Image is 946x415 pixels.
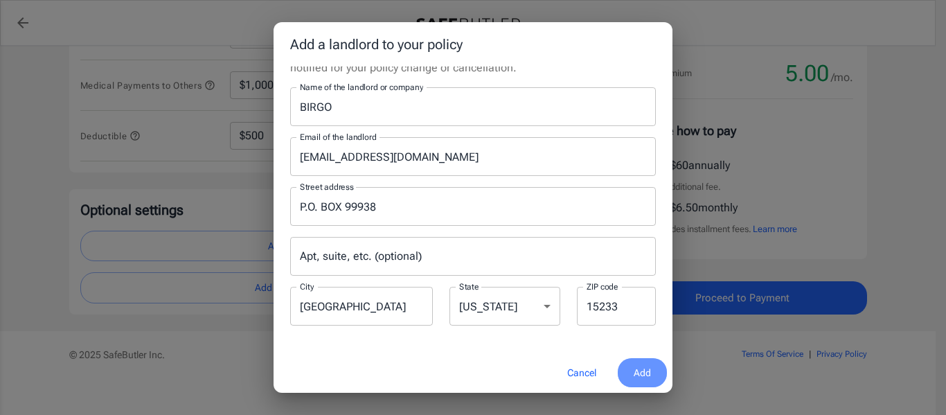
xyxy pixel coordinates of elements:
span: Add [634,364,651,382]
button: Add [618,358,667,388]
label: ZIP code [587,281,618,292]
label: State [459,281,479,292]
button: Cancel [551,358,612,388]
label: City [300,281,314,292]
label: Street address [300,181,354,193]
label: Email of the landlord [300,131,376,143]
label: Name of the landlord or company [300,81,423,93]
h2: Add a landlord to your policy [274,22,672,67]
